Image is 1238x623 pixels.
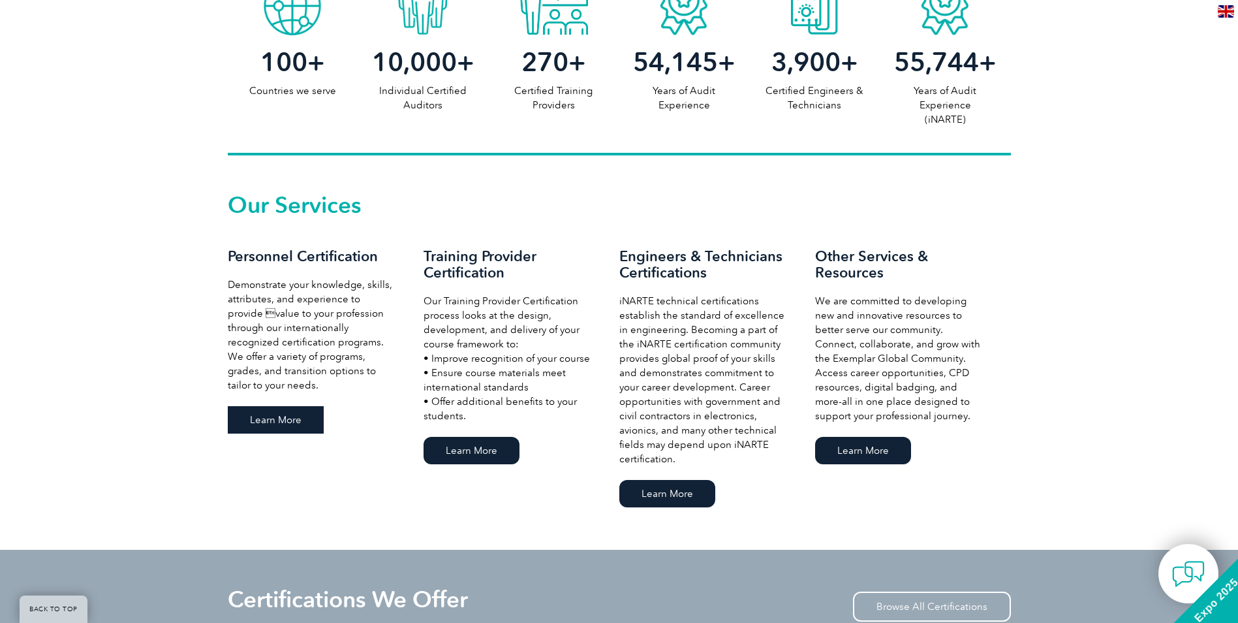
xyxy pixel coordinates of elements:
[260,46,307,78] span: 100
[771,46,841,78] span: 3,900
[1172,558,1205,590] img: contact-chat.png
[372,46,457,78] span: 10,000
[424,437,519,464] a: Learn More
[228,278,397,392] p: Demonstrate your knowledge, skills, attributes, and experience to provide value to your professi...
[488,84,619,112] p: Certified Training Providers
[633,46,718,78] span: 54,145
[619,294,789,466] p: iNARTE technical certifications establish the standard of excellence in engineering. Becoming a p...
[228,195,1011,216] h2: Our Services
[815,437,911,464] a: Learn More
[424,294,593,423] p: Our Training Provider Certification process looks at the design, development, and delivery of you...
[228,406,324,434] a: Learn More
[521,46,568,78] span: 270
[619,248,789,281] h3: Engineers & Technicians Certifications
[815,294,985,423] p: We are committed to developing new and innovative resources to better serve our community. Connec...
[20,596,87,623] a: BACK TO TOP
[815,248,985,281] h3: Other Services & Resources
[894,46,979,78] span: 55,744
[358,52,488,72] h2: +
[749,84,880,112] p: Certified Engineers & Technicians
[228,248,397,264] h3: Personnel Certification
[424,248,593,281] h3: Training Provider Certification
[228,84,358,98] p: Countries we serve
[228,52,358,72] h2: +
[619,480,715,507] a: Learn More
[1218,5,1234,18] img: en
[358,84,488,112] p: Individual Certified Auditors
[619,52,749,72] h2: +
[853,592,1011,622] a: Browse All Certifications
[619,84,749,112] p: Years of Audit Experience
[749,52,880,72] h2: +
[880,84,1010,127] p: Years of Audit Experience (iNARTE)
[228,589,468,610] h2: Certifications We Offer
[488,52,619,72] h2: +
[880,52,1010,72] h2: +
